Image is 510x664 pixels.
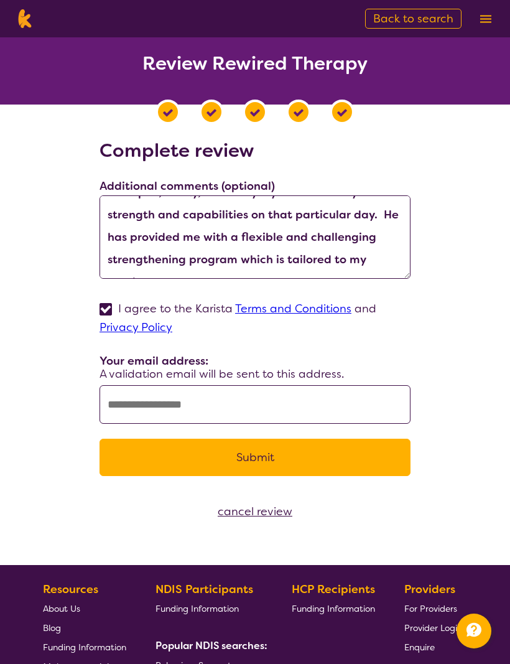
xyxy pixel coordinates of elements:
[100,139,410,162] h2: Complete review
[404,618,462,637] a: Provider Login
[43,603,80,614] span: About Us
[155,599,262,618] a: Funding Information
[43,642,126,653] span: Funding Information
[155,582,253,597] b: NDIS Participants
[100,179,275,194] label: Additional comments (optional)
[100,320,172,335] a: Privacy Policy
[100,367,410,381] p: A validation email will be sent to this address.
[100,353,208,368] label: Your email address:
[292,582,375,597] b: HCP Recipients
[43,582,98,597] b: Resources
[43,622,61,634] span: Blog
[43,618,126,637] a: Blog
[15,9,34,28] img: Karista logo
[292,599,375,618] a: Funding Information
[100,195,410,279] textarea: Absolutely one of the best therapy providers I’ve utilised over the years. The physiotherapy sess...
[457,614,491,648] button: Channel Menu
[235,301,351,316] a: Terms and Conditions
[100,301,376,335] label: I agree to the Karista and
[373,11,453,26] span: Back to search
[404,637,462,657] a: Enquire
[43,599,126,618] a: About Us
[43,637,126,657] a: Funding Information
[404,582,455,597] b: Providers
[100,439,410,476] button: Submit
[155,639,267,652] b: Popular NDIS searches:
[404,603,457,614] span: For Providers
[365,9,461,29] a: Back to search
[480,15,491,23] img: menu
[404,642,435,653] span: Enquire
[15,52,495,75] h2: Review Rewired Therapy
[404,622,462,634] span: Provider Login
[292,603,375,614] span: Funding Information
[404,599,462,618] a: For Providers
[155,603,239,614] span: Funding Information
